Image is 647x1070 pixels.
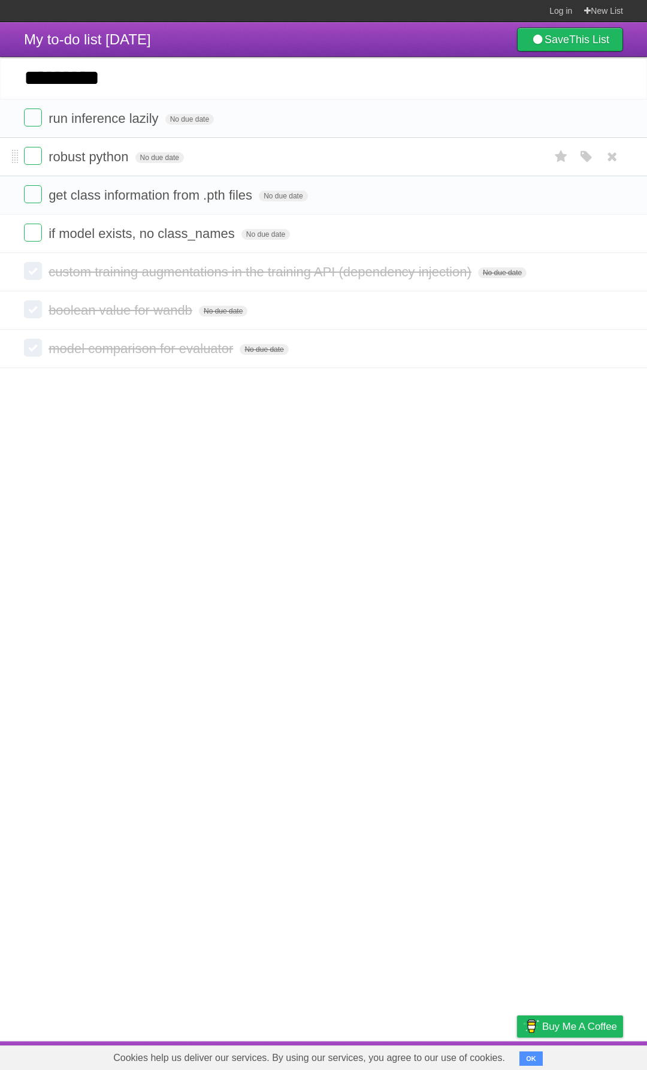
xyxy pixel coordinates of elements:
[24,300,42,318] label: Done
[49,303,195,318] span: boolean value for wandb
[24,185,42,203] label: Done
[24,147,42,165] label: Done
[24,262,42,280] label: Done
[259,191,307,201] span: No due date
[523,1016,539,1036] img: Buy me a coffee
[49,341,236,356] span: model comparison for evaluator
[49,264,474,279] span: custom training augmentations in the training API (dependency injection)
[49,111,161,126] span: run inference lazily
[241,229,290,240] span: No due date
[165,114,214,125] span: No due date
[542,1016,617,1037] span: Buy me a coffee
[135,152,184,163] span: No due date
[358,1044,383,1067] a: About
[24,108,42,126] label: Done
[548,1044,623,1067] a: Suggest a feature
[49,149,131,164] span: robust python
[519,1051,543,1066] button: OK
[517,28,623,52] a: SaveThis List
[49,188,255,203] span: get class information from .pth files
[461,1044,487,1067] a: Terms
[550,147,573,167] label: Star task
[517,1015,623,1038] a: Buy me a coffee
[397,1044,446,1067] a: Developers
[569,34,609,46] b: This List
[478,267,527,278] span: No due date
[501,1044,533,1067] a: Privacy
[49,226,238,241] span: if model exists, no class_names
[240,344,288,355] span: No due date
[101,1046,517,1070] span: Cookies help us deliver our services. By using our services, you agree to our use of cookies.
[199,306,247,317] span: No due date
[24,339,42,357] label: Done
[24,224,42,242] label: Done
[24,31,151,47] span: My to-do list [DATE]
